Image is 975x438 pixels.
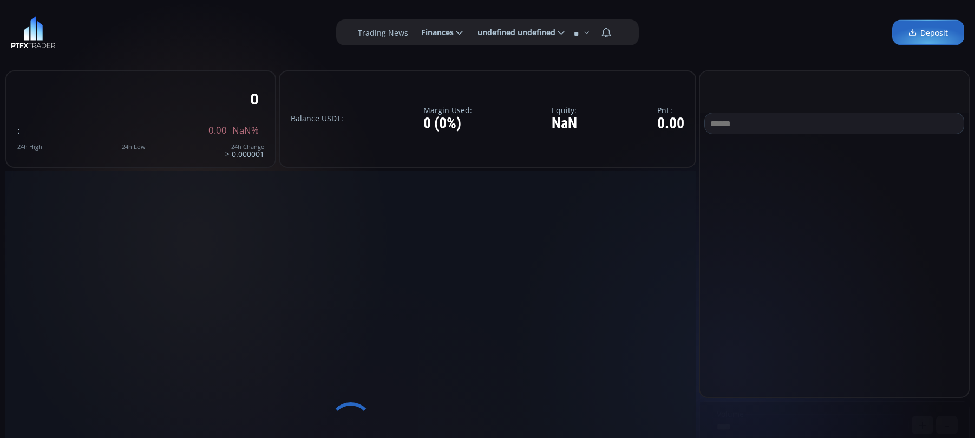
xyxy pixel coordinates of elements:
[423,106,472,114] label: Margin Used:
[208,126,227,135] span: 0.00
[908,27,948,38] span: Deposit
[414,22,454,43] span: Finances
[122,143,146,150] div: 24h Low
[552,106,577,114] label: Equity:
[470,22,555,43] span: undefined undefined
[232,126,259,135] span: NaN%
[552,115,577,132] div: NaN
[657,106,684,114] label: PnL:
[225,143,264,150] div: 24h Change
[17,124,19,136] span: :
[225,143,264,158] div: > 0.000001
[423,115,472,132] div: 0 (0%)
[358,27,408,38] label: Trading News
[250,90,259,107] div: 0
[892,20,964,45] a: Deposit
[11,16,56,49] img: LOGO
[291,114,343,122] label: Balance USDT:
[657,115,684,132] div: 0.00
[17,143,42,150] div: 24h High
